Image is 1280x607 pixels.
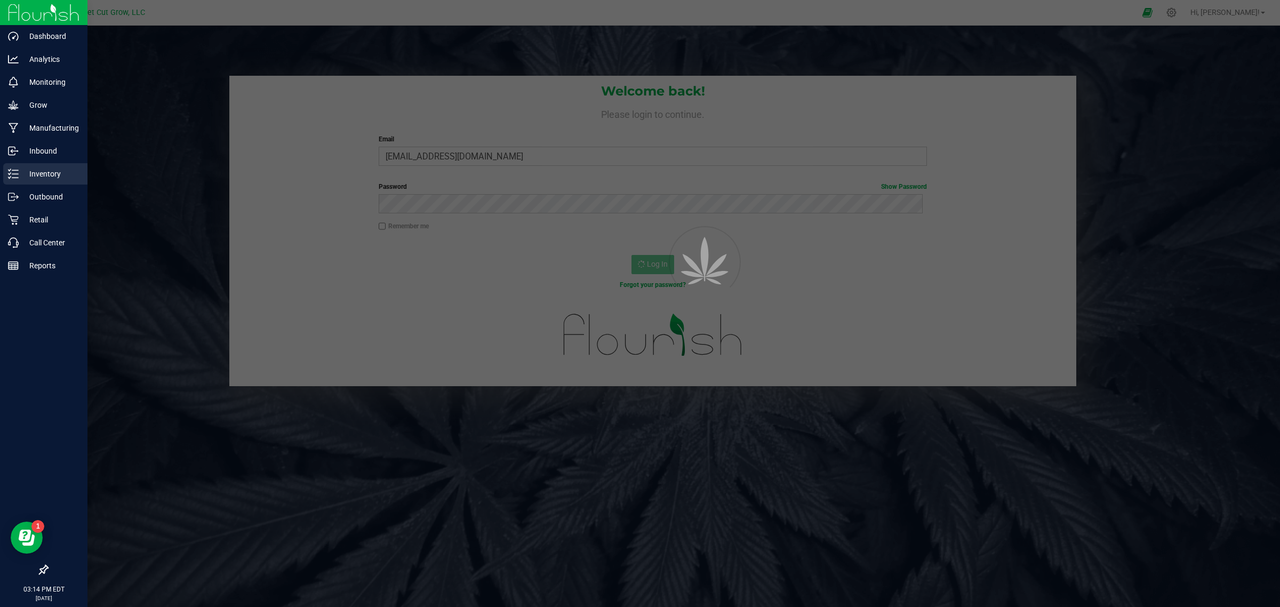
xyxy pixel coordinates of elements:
[8,237,19,248] inline-svg: Call Center
[19,236,83,249] p: Call Center
[31,520,44,533] iframe: Resource center unread badge
[8,77,19,87] inline-svg: Monitoring
[19,259,83,272] p: Reports
[8,54,19,65] inline-svg: Analytics
[8,169,19,179] inline-svg: Inventory
[11,522,43,554] iframe: Resource center
[19,190,83,203] p: Outbound
[8,31,19,42] inline-svg: Dashboard
[8,100,19,110] inline-svg: Grow
[19,30,83,43] p: Dashboard
[19,145,83,157] p: Inbound
[8,123,19,133] inline-svg: Manufacturing
[8,146,19,156] inline-svg: Inbound
[19,167,83,180] p: Inventory
[8,260,19,271] inline-svg: Reports
[19,213,83,226] p: Retail
[19,76,83,89] p: Monitoring
[19,99,83,111] p: Grow
[19,122,83,134] p: Manufacturing
[5,585,83,594] p: 03:14 PM EDT
[19,53,83,66] p: Analytics
[8,191,19,202] inline-svg: Outbound
[8,214,19,225] inline-svg: Retail
[5,594,83,602] p: [DATE]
